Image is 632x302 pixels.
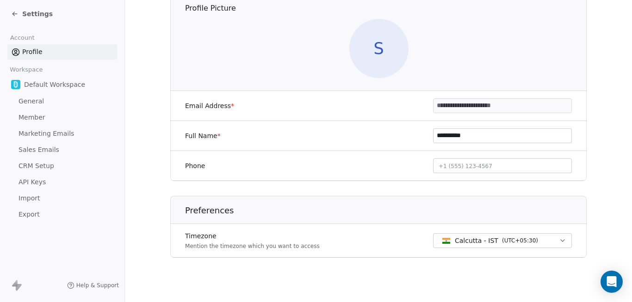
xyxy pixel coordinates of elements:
a: General [7,94,117,109]
h1: Profile Picture [185,3,587,13]
span: Default Workspace [24,80,85,89]
h1: Preferences [185,205,587,216]
a: Import [7,191,117,206]
span: Profile [22,47,43,57]
a: Settings [11,9,53,18]
span: Import [19,193,40,203]
a: Member [7,110,117,125]
a: Help & Support [67,282,119,289]
label: Phone [185,161,205,170]
span: Workspace [6,63,47,77]
button: +1 (555) 123-4567 [433,158,572,173]
div: Open Intercom Messenger [601,271,623,293]
p: Mention the timezone which you want to access [185,242,320,250]
span: S [349,19,409,78]
a: Export [7,207,117,222]
span: General [19,97,44,106]
a: Profile [7,44,117,60]
span: Account [6,31,38,45]
label: Full Name [185,131,221,140]
label: Email Address [185,101,234,110]
a: CRM Setup [7,158,117,174]
span: Member [19,113,45,122]
a: Marketing Emails [7,126,117,141]
span: Export [19,210,40,219]
a: API Keys [7,175,117,190]
span: +1 (555) 123-4567 [439,163,492,169]
label: Timezone [185,231,320,241]
span: CRM Setup [19,161,54,171]
a: Sales Emails [7,142,117,157]
button: Calcutta - IST(UTC+05:30) [433,233,572,248]
span: API Keys [19,177,46,187]
span: ( UTC+05:30 ) [502,236,538,245]
img: twitter.png [11,80,20,89]
span: Settings [22,9,53,18]
span: Sales Emails [19,145,59,155]
span: Marketing Emails [19,129,74,139]
span: Calcutta - IST [455,236,498,245]
span: Help & Support [76,282,119,289]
